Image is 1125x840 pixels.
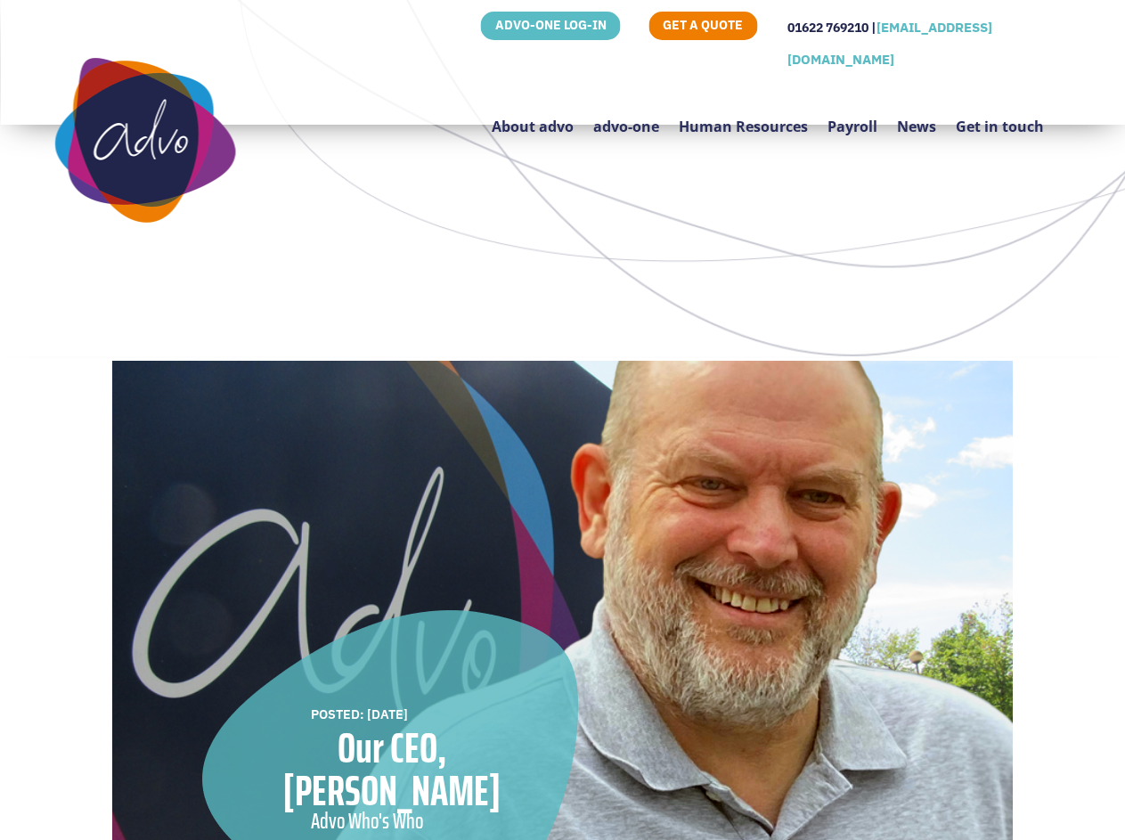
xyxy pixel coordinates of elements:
[787,20,876,36] span: 01622 769210 |
[248,727,535,812] div: Our CEO, [PERSON_NAME]
[481,12,621,40] a: ADVO-ONE LOG-IN
[956,76,1044,160] a: Get in touch
[311,705,536,724] div: POSTED: [DATE]
[593,76,659,160] a: advo-one
[492,76,574,160] a: About advo
[787,19,992,68] a: [EMAIL_ADDRESS][DOMAIN_NAME]
[648,12,757,40] a: GET A QUOTE
[679,76,808,160] a: Human Resources
[897,76,936,160] a: News
[827,76,877,160] a: Payroll
[311,804,491,838] div: Advo Who's Who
